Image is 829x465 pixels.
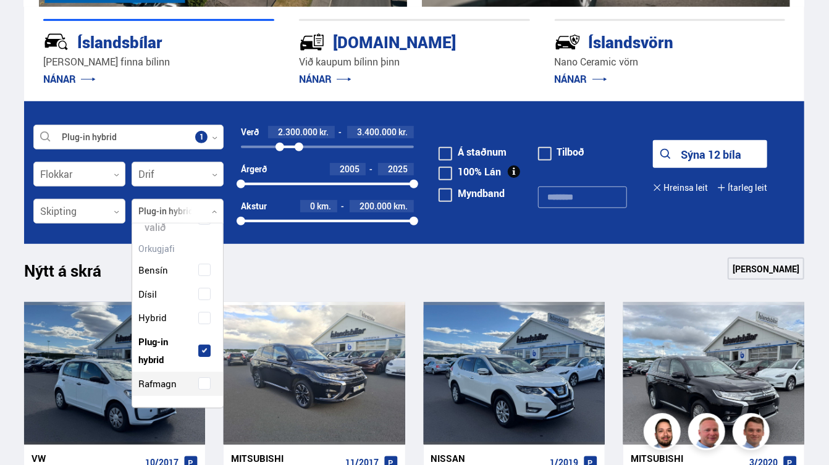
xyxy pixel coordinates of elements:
p: Nano Ceramic vörn [555,55,786,69]
div: [DOMAIN_NAME] [299,30,486,52]
a: NÁNAR [555,72,607,86]
div: Íslandsbílar [43,30,230,52]
span: Hybrid [138,309,167,327]
span: 2025 [388,163,408,175]
h1: Nýtt á skrá [24,261,123,287]
span: kr. [398,127,408,137]
img: FbJEzSuNWCJXmdc-.webp [734,415,772,452]
img: tr5P-W3DuiFaO7aO.svg [299,29,325,55]
img: -Svtn6bYgwAsiwNX.svg [555,29,581,55]
span: 3.400.000 [357,126,397,138]
span: 2005 [340,163,360,175]
button: Hreinsa leit [653,174,708,201]
button: Sýna 12 bíla [653,140,767,168]
div: Árgerð [241,164,267,174]
img: JRvxyua_JYH6wB4c.svg [43,29,69,55]
div: VW [32,453,140,464]
span: Rafmagn [138,375,177,393]
span: kr. [319,127,329,137]
label: Á staðnum [439,147,507,157]
div: Akstur [241,201,267,211]
span: 200.000 [360,200,392,212]
span: Dísil [138,285,157,303]
label: 100% Lán [439,167,501,177]
div: Mitsubishi [231,453,340,464]
label: Myndband [439,188,505,198]
span: 0 [310,200,315,212]
button: Ítarleg leit [717,174,767,201]
img: siFngHWaQ9KaOqBr.png [690,415,727,452]
p: Við kaupum bílinn þinn [299,55,530,69]
a: NÁNAR [299,72,351,86]
span: km. [393,201,408,211]
img: nhp88E3Fdnt1Opn2.png [646,415,683,452]
label: Tilboð [538,147,585,157]
span: Bensín [138,261,168,279]
a: NÁNAR [43,72,96,86]
div: Nissan [431,453,545,464]
span: Plug-in hybrid [138,333,189,369]
span: km. [317,201,331,211]
button: Open LiveChat chat widget [10,5,47,42]
div: Mitsubishi [631,453,744,464]
span: 2.300.000 [278,126,318,138]
a: [PERSON_NAME] [728,258,804,280]
p: [PERSON_NAME] finna bílinn [43,55,274,69]
div: Íslandsvörn [555,30,742,52]
div: Verð [241,127,259,137]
